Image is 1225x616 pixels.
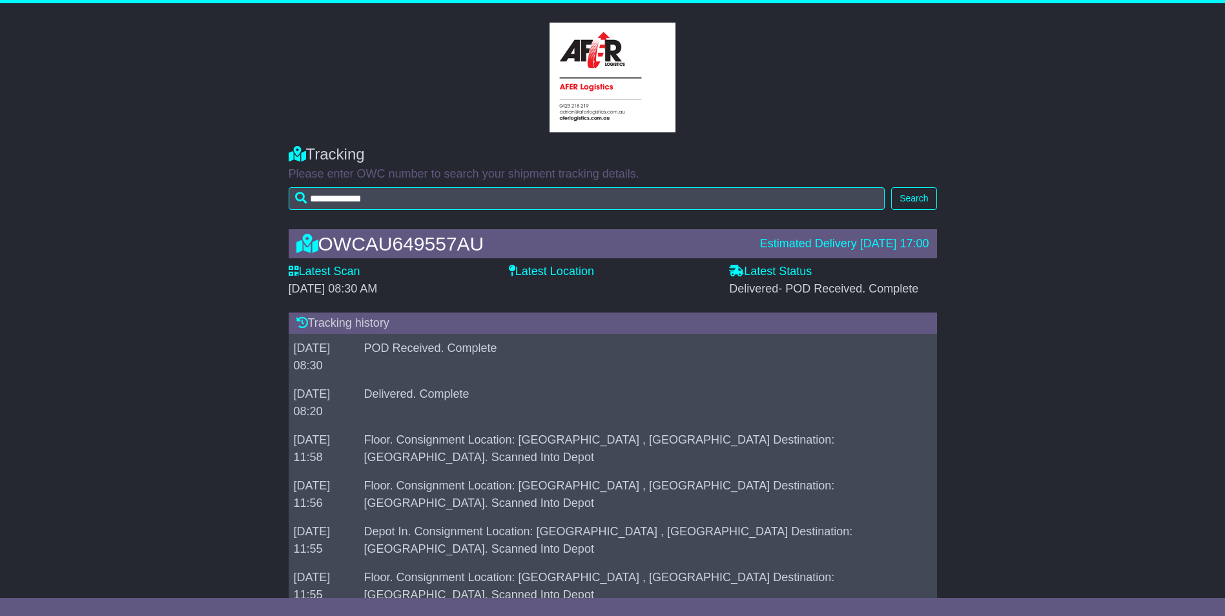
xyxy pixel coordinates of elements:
[358,564,926,610] td: Floor. Consignment Location: [GEOGRAPHIC_DATA] , [GEOGRAPHIC_DATA] Destination: [GEOGRAPHIC_DATA]...
[358,380,926,426] td: Delivered. Complete
[289,426,359,472] td: [DATE] 11:58
[289,282,378,295] span: [DATE] 08:30 AM
[289,334,359,380] td: [DATE] 08:30
[289,265,360,279] label: Latest Scan
[289,167,937,181] p: Please enter OWC number to search your shipment tracking details.
[358,426,926,472] td: Floor. Consignment Location: [GEOGRAPHIC_DATA] , [GEOGRAPHIC_DATA] Destination: [GEOGRAPHIC_DATA]...
[289,145,937,164] div: Tracking
[358,334,926,380] td: POD Received. Complete
[729,265,812,279] label: Latest Status
[550,23,675,132] img: GetCustomerLogo
[760,237,929,251] div: Estimated Delivery [DATE] 17:00
[289,472,359,518] td: [DATE] 11:56
[891,187,936,210] button: Search
[509,265,594,279] label: Latest Location
[289,313,937,334] div: Tracking history
[778,282,918,295] span: - POD Received. Complete
[358,518,926,564] td: Depot In. Consignment Location: [GEOGRAPHIC_DATA] , [GEOGRAPHIC_DATA] Destination: [GEOGRAPHIC_DA...
[358,472,926,518] td: Floor. Consignment Location: [GEOGRAPHIC_DATA] , [GEOGRAPHIC_DATA] Destination: [GEOGRAPHIC_DATA]...
[289,518,359,564] td: [DATE] 11:55
[289,564,359,610] td: [DATE] 11:55
[289,380,359,426] td: [DATE] 08:20
[729,282,918,295] span: Delivered
[290,233,754,254] div: OWCAU649557AU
